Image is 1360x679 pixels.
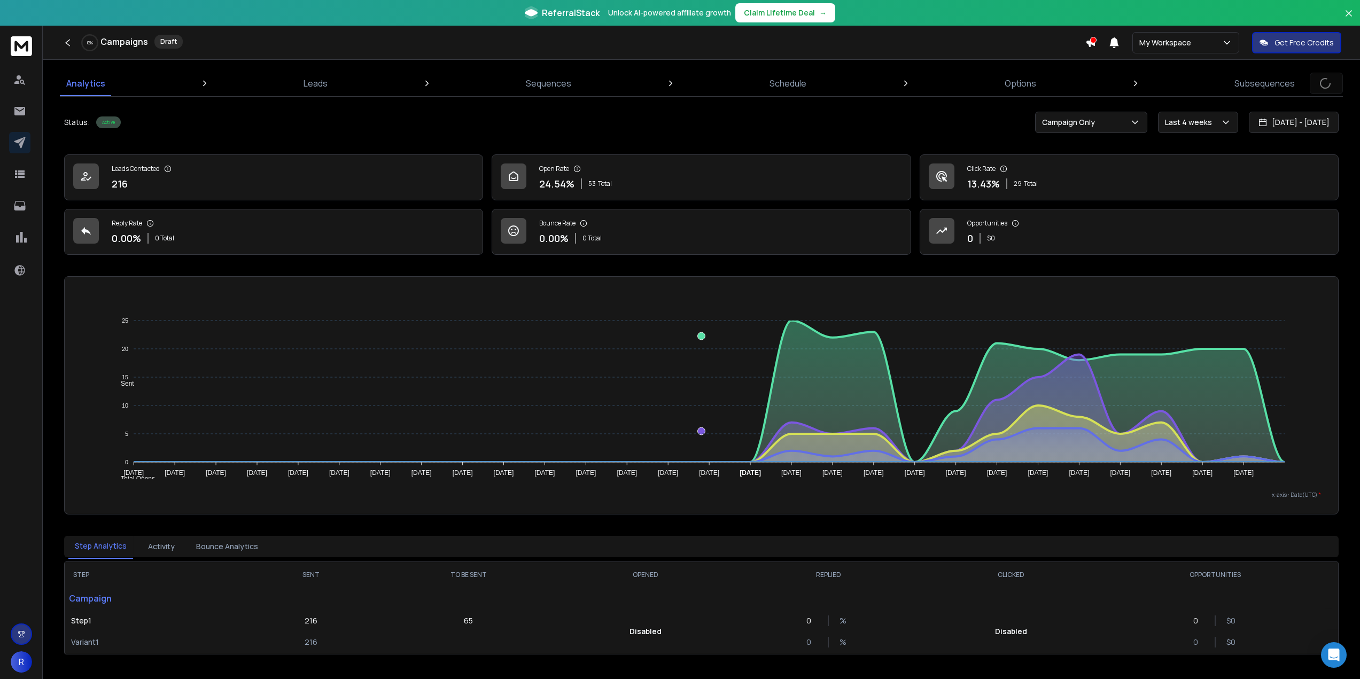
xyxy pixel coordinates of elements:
[905,469,925,477] tspan: [DATE]
[492,209,911,255] a: Bounce Rate0.00%0 Total
[1193,637,1204,647] p: 0
[840,615,850,626] p: %
[617,469,637,477] tspan: [DATE]
[1042,117,1099,128] p: Campaign Only
[1151,469,1171,477] tspan: [DATE]
[995,626,1027,637] p: Disabled
[206,469,226,477] tspan: [DATE]
[1005,77,1036,90] p: Options
[1193,615,1204,626] p: 0
[987,469,1007,477] tspan: [DATE]
[122,402,128,409] tspan: 10
[598,179,612,188] span: Total
[125,431,128,437] tspan: 5
[1342,6,1356,32] button: Close banner
[64,209,483,255] a: Reply Rate0.00%0 Total
[65,562,250,588] th: STEP
[11,651,32,673] button: R
[87,40,93,46] p: 0 %
[539,219,576,228] p: Bounce Rate
[1192,469,1213,477] tspan: [DATE]
[535,469,555,477] tspan: [DATE]
[588,179,596,188] span: 53
[519,71,578,96] a: Sequences
[1233,469,1254,477] tspan: [DATE]
[113,380,134,387] span: Sent
[113,475,155,482] span: Total Opens
[142,535,181,558] button: Activity
[329,469,349,477] tspan: [DATE]
[1092,562,1338,588] th: OPPORTUNITIES
[288,469,308,477] tspan: [DATE]
[526,77,571,90] p: Sequences
[770,77,806,90] p: Schedule
[806,637,817,647] p: 0
[967,176,1000,191] p: 13.43 %
[542,6,600,19] span: ReferralStack
[920,154,1339,200] a: Click Rate13.43%29Total
[1139,37,1195,48] p: My Workspace
[65,588,250,609] p: Campaign
[1274,37,1334,48] p: Get Free Credits
[82,491,1321,499] p: x-axis : Date(UTC)
[806,615,817,626] p: 0
[539,231,569,246] p: 0.00 %
[930,562,1092,588] th: CLICKED
[112,219,142,228] p: Reply Rate
[967,231,973,246] p: 0
[1024,179,1038,188] span: Total
[123,469,144,477] tspan: [DATE]
[125,459,128,465] tspan: 0
[112,165,160,173] p: Leads Contacted
[781,469,802,477] tspan: [DATE]
[122,346,128,352] tspan: 20
[297,71,334,96] a: Leads
[763,71,813,96] a: Schedule
[735,3,835,22] button: Claim Lifetime Deal→
[998,71,1043,96] a: Options
[165,469,185,477] tspan: [DATE]
[370,469,391,477] tspan: [DATE]
[726,562,930,588] th: REPLIED
[1226,637,1237,647] p: $ 0
[987,234,995,243] p: $ 0
[305,615,317,626] p: 216
[576,469,596,477] tspan: [DATE]
[372,562,565,588] th: TO BE SENT
[71,615,243,626] p: Step 1
[740,469,761,477] tspan: [DATE]
[464,615,473,626] p: 65
[658,469,678,477] tspan: [DATE]
[247,469,267,477] tspan: [DATE]
[1028,469,1048,477] tspan: [DATE]
[66,77,105,90] p: Analytics
[582,234,602,243] p: 0 Total
[920,209,1339,255] a: Opportunities0$0
[60,71,112,96] a: Analytics
[304,77,328,90] p: Leads
[453,469,473,477] tspan: [DATE]
[539,176,574,191] p: 24.54 %
[1110,469,1130,477] tspan: [DATE]
[1014,179,1022,188] span: 29
[967,219,1007,228] p: Opportunities
[494,469,514,477] tspan: [DATE]
[699,469,719,477] tspan: [DATE]
[71,637,243,647] p: Variant 1
[1228,71,1301,96] a: Subsequences
[190,535,265,558] button: Bounce Analytics
[112,231,141,246] p: 0.00 %
[68,534,133,559] button: Step Analytics
[819,7,827,18] span: →
[1321,642,1347,668] div: Open Intercom Messenger
[1234,77,1295,90] p: Subsequences
[608,7,731,18] p: Unlock AI-powered affiliate growth
[1226,615,1237,626] p: $ 0
[122,317,128,324] tspan: 25
[64,117,90,128] p: Status:
[946,469,966,477] tspan: [DATE]
[155,234,174,243] p: 0 Total
[96,116,121,128] div: Active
